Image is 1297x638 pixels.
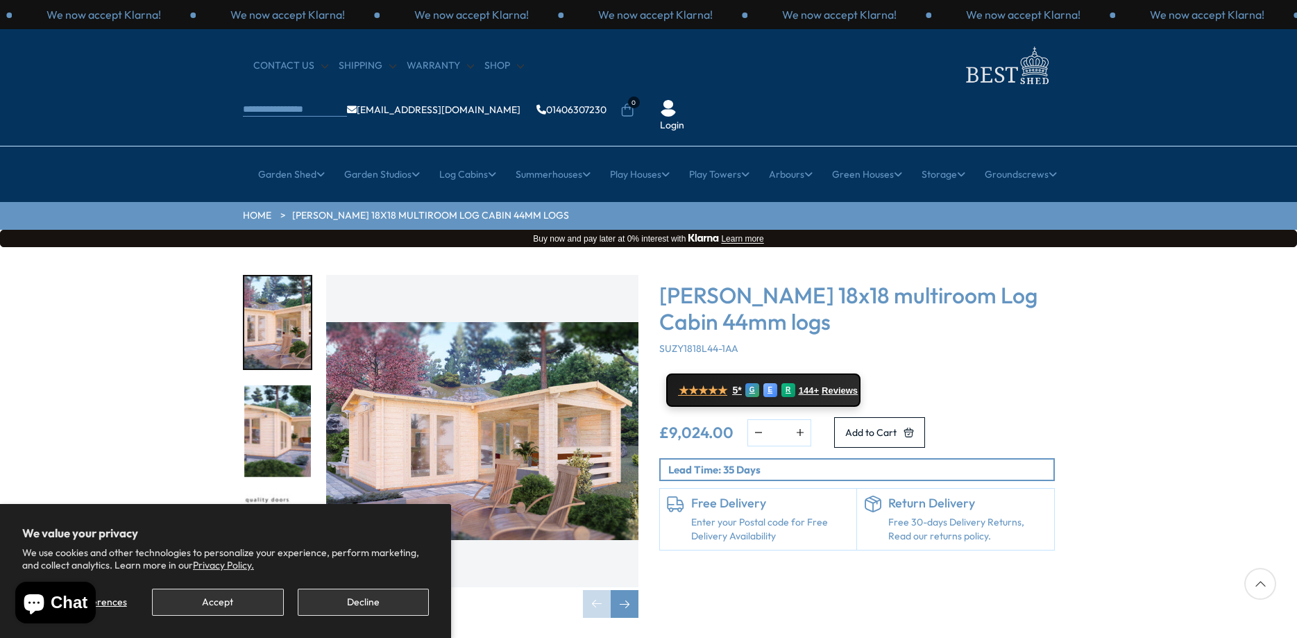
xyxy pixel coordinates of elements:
a: [PERSON_NAME] 18x18 multiroom Log Cabin 44mm logs [292,209,569,223]
a: Storage [922,157,965,192]
div: R [781,383,795,397]
p: We now accept Klarna! [46,7,161,22]
p: We now accept Klarna! [782,7,897,22]
div: Next slide [611,590,638,618]
a: Groundscrews [985,157,1057,192]
div: 2 / 3 [380,7,563,22]
div: Previous slide [583,590,611,618]
a: Login [660,119,684,133]
div: 1 / 7 [243,275,312,370]
button: Add to Cart [834,417,925,448]
span: Add to Cart [845,428,897,437]
div: G [745,383,759,397]
a: CONTACT US [253,59,328,73]
a: Play Houses [610,157,670,192]
a: Privacy Policy. [193,559,254,571]
a: HOME [243,209,271,223]
span: Reviews [822,385,858,396]
div: 3 / 7 [243,492,312,587]
p: We now accept Klarna! [966,7,1080,22]
a: Shipping [339,59,396,73]
div: 3 / 3 [12,7,196,22]
a: Green Houses [832,157,902,192]
p: Free 30-days Delivery Returns, Read our returns policy. [888,516,1047,543]
a: ★★★★★ 5* G E R 144+ Reviews [666,373,861,407]
p: We now accept Klarna! [1150,7,1264,22]
a: Warranty [407,59,474,73]
a: Shop [484,59,524,73]
div: 1 / 7 [326,275,638,618]
button: Decline [298,589,429,616]
h2: We value your privacy [22,526,429,540]
a: Garden Studios [344,157,420,192]
img: logo [958,43,1055,88]
div: 1 / 3 [196,7,380,22]
p: We now accept Klarna! [414,7,529,22]
a: Arbours [769,157,813,192]
a: [EMAIL_ADDRESS][DOMAIN_NAME] [347,105,520,115]
a: 01406307230 [536,105,607,115]
h6: Return Delivery [888,496,1047,511]
span: 0 [628,96,640,108]
a: Enter your Postal code for Free Delivery Availability [691,516,850,543]
span: 144+ [799,385,819,396]
a: Log Cabins [439,157,496,192]
inbox-online-store-chat: Shopify online store chat [11,582,100,627]
img: Shire Suzy 18x18 multiroom Log Cabin 44mm logs - Best Shed [326,275,638,587]
img: Premiumqualitydoors_3_f0c32a75-f7e9-4cfe-976d-db3d5c21df21_200x200.jpg [244,494,311,586]
img: Suzy3_2x6-2_5S31896-2_64732b6d-1a30-4d9b-a8b3-4f3a95d206a5_200x200.jpg [244,385,311,478]
a: 0 [620,103,634,117]
a: Garden Shed [258,157,325,192]
div: 3 / 3 [563,7,747,22]
button: Accept [152,589,283,616]
p: Lead Time: 35 Days [668,462,1053,477]
img: Suzy3_2x6-2_5S31896-1_f0f3b787-e36b-4efa-959a-148785adcb0b_200x200.jpg [244,276,311,369]
img: User Icon [660,100,677,117]
p: We now accept Klarna! [598,7,713,22]
ins: £9,024.00 [659,425,734,440]
div: 1 / 3 [747,7,931,22]
h6: Free Delivery [691,496,850,511]
p: We use cookies and other technologies to personalize your experience, perform marketing, and coll... [22,546,429,571]
h3: [PERSON_NAME] 18x18 multiroom Log Cabin 44mm logs [659,282,1055,335]
a: Play Towers [689,157,749,192]
div: 2 / 7 [243,384,312,479]
a: Summerhouses [516,157,591,192]
div: 2 / 3 [931,7,1115,22]
span: SUZY1818L44-1AA [659,342,738,355]
p: We now accept Klarna! [230,7,345,22]
span: ★★★★★ [679,384,727,397]
div: E [763,383,777,397]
